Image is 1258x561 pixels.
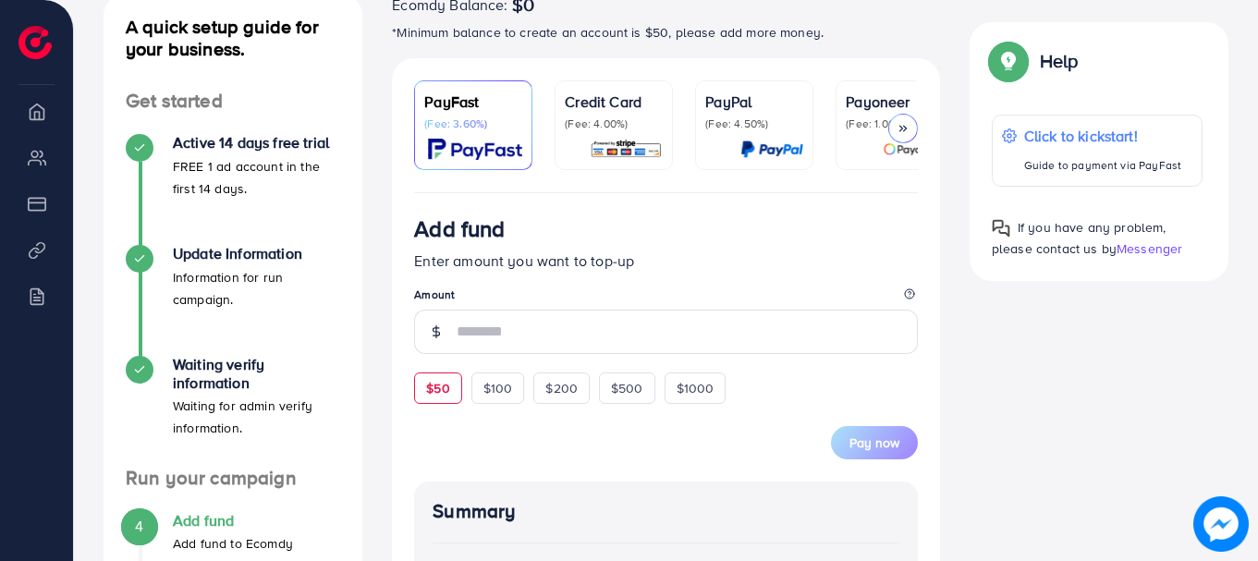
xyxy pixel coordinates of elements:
p: FREE 1 ad account in the first 14 days. [173,155,340,200]
p: Guide to payment via PayFast [1024,154,1181,177]
p: PayPal [705,91,803,113]
span: $1000 [677,379,714,397]
p: Credit Card [565,91,663,113]
h4: Update Information [173,245,340,262]
h4: Waiting verify information [173,356,340,391]
span: If you have any problem, please contact us by [992,218,1166,258]
img: card [590,139,663,160]
span: Messenger [1117,239,1182,258]
img: card [740,139,803,160]
li: Waiting verify information [104,356,362,467]
p: Help [1040,50,1079,72]
h4: Summary [433,500,899,523]
p: PayFast [424,91,522,113]
img: Popup guide [992,219,1010,238]
p: Click to kickstart! [1024,125,1181,147]
p: Enter amount you want to top-up [414,250,918,272]
h4: Add fund [173,512,340,530]
img: card [428,139,522,160]
img: card [883,139,944,160]
li: Active 14 days free trial [104,134,362,245]
h4: Run your campaign [104,467,362,490]
span: $100 [483,379,513,397]
span: Pay now [849,433,899,452]
h4: A quick setup guide for your business. [104,16,362,60]
p: (Fee: 4.50%) [705,116,803,131]
span: $50 [426,379,449,397]
h4: Get started [104,90,362,113]
p: (Fee: 1.00%) [846,116,944,131]
li: Update Information [104,245,362,356]
span: $200 [545,379,578,397]
p: Information for run campaign. [173,266,340,311]
img: image [1193,496,1248,551]
h4: Active 14 days free trial [173,134,340,152]
span: 4 [135,516,143,537]
img: Popup guide [992,44,1025,78]
p: Payoneer [846,91,944,113]
p: *Minimum balance to create an account is $50, please add more money. [392,21,940,43]
p: (Fee: 3.60%) [424,116,522,131]
img: logo [18,26,52,59]
legend: Amount [414,287,918,310]
button: Pay now [831,426,918,459]
p: Waiting for admin verify information. [173,395,340,439]
p: (Fee: 4.00%) [565,116,663,131]
h3: Add fund [414,215,505,242]
span: $500 [611,379,643,397]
